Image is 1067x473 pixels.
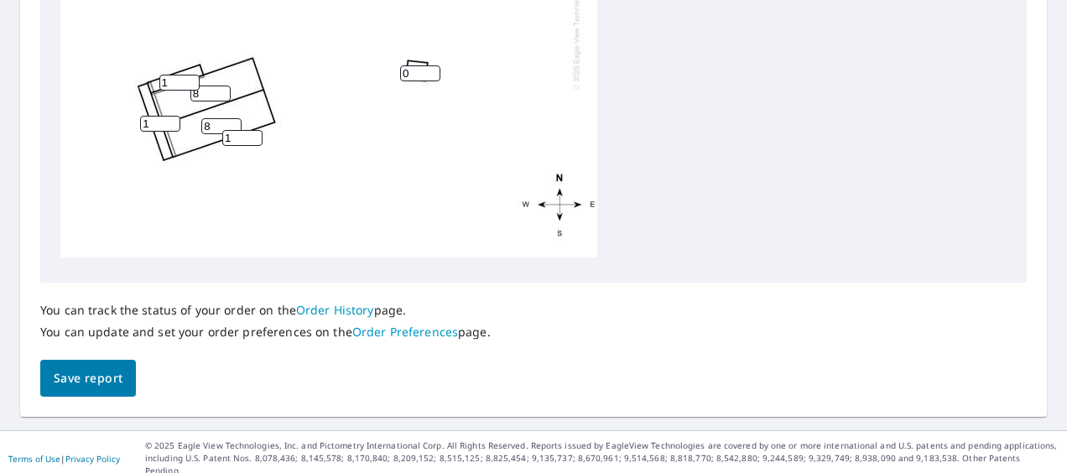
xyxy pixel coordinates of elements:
a: Order History [296,302,374,318]
p: You can update and set your order preferences on the page. [40,325,491,340]
a: Order Preferences [352,324,458,340]
button: Save report [40,360,136,398]
a: Terms of Use [8,453,60,465]
span: Save report [54,368,122,389]
a: Privacy Policy [65,453,120,465]
p: You can track the status of your order on the page. [40,303,491,318]
p: | [8,454,120,464]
